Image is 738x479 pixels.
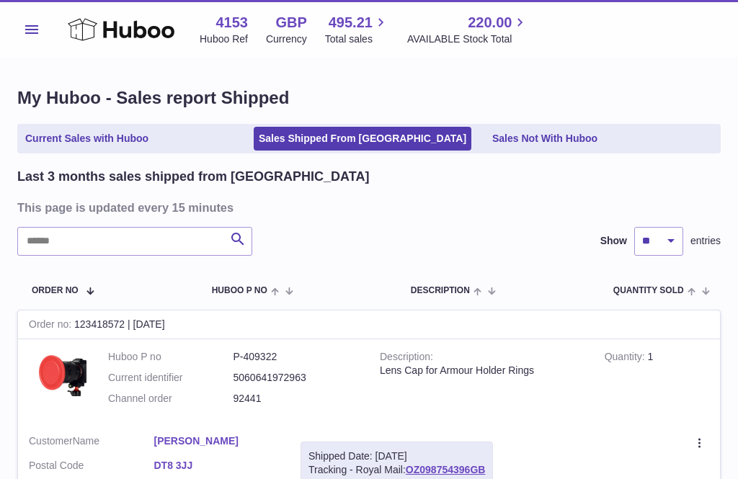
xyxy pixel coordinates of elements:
[17,200,717,215] h3: This page is updated every 15 minutes
[600,234,627,248] label: Show
[234,371,359,385] dd: 5060641972963
[275,13,306,32] strong: GBP
[29,434,154,452] dt: Name
[29,459,154,476] dt: Postal Code
[17,168,369,185] h2: Last 3 months sales shipped from [GEOGRAPHIC_DATA]
[325,13,389,46] a: 495.21 Total sales
[234,392,359,406] dd: 92441
[108,350,234,364] dt: Huboo P no
[108,392,234,406] dt: Channel order
[17,86,721,109] h1: My Huboo - Sales report Shipped
[212,286,267,295] span: Huboo P no
[200,32,248,46] div: Huboo Ref
[108,371,234,385] dt: Current identifier
[325,32,389,46] span: Total sales
[690,234,721,248] span: entries
[29,318,74,333] strong: Order no
[411,286,470,295] span: Description
[468,13,512,32] span: 220.00
[29,350,86,396] img: 376A0164-scaled.jpg
[380,364,583,377] div: Lens Cap for Armour Holder Rings
[20,127,154,151] a: Current Sales with Huboo
[32,286,79,295] span: Order No
[234,350,359,364] dd: P-409322
[380,351,433,366] strong: Description
[18,310,720,339] div: 123418572 | [DATE]
[29,435,73,447] span: Customer
[215,13,248,32] strong: 4153
[594,339,720,424] td: 1
[329,13,373,32] span: 495.21
[254,127,471,151] a: Sales Shipped From [GEOGRAPHIC_DATA]
[406,464,486,475] a: OZ098754396GB
[487,127,603,151] a: Sales Not With Huboo
[407,32,529,46] span: AVAILABLE Stock Total
[613,286,684,295] span: Quantity Sold
[266,32,307,46] div: Currency
[154,434,280,448] a: [PERSON_NAME]
[605,351,648,366] strong: Quantity
[154,459,280,473] a: DT8 3JJ
[407,13,529,46] a: 220.00 AVAILABLE Stock Total
[308,449,485,463] div: Shipped Date: [DATE]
